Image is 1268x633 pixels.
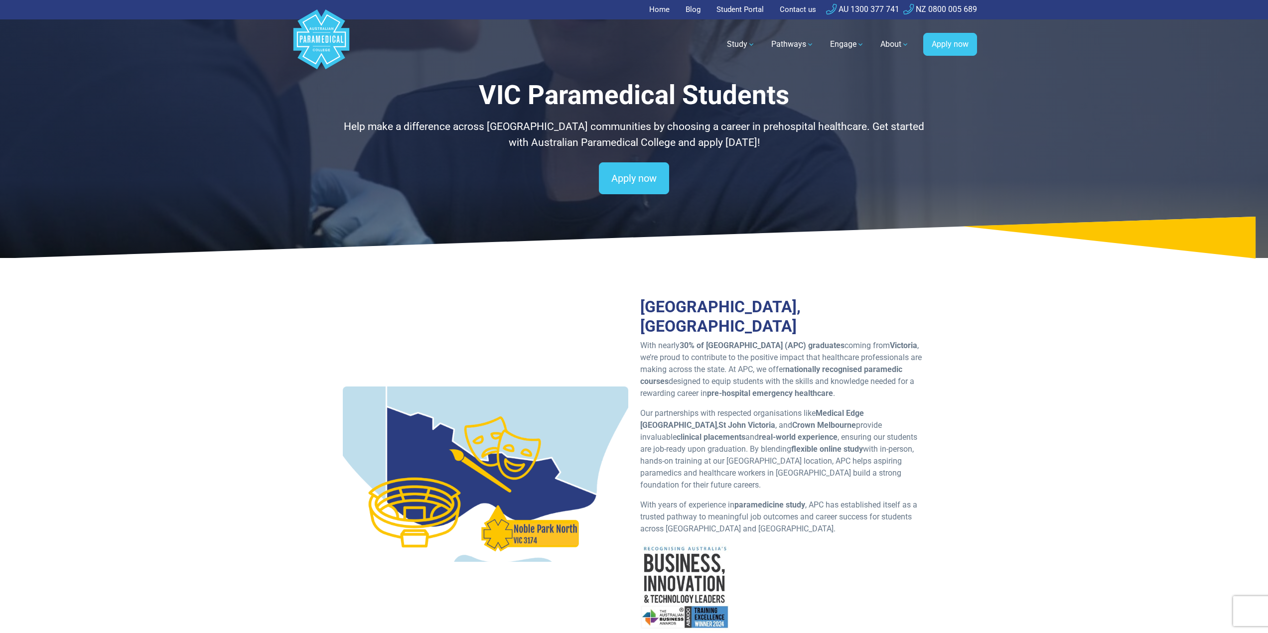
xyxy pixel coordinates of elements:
a: Engage [824,30,870,58]
strong: 30% of [GEOGRAPHIC_DATA] (APC) graduates [680,341,845,350]
p: Our partnerships with respected organisations like , , and provide invaluable and , ensuring our ... [640,407,926,491]
a: Apply now [599,162,669,194]
strong: real-world experience [759,432,838,442]
strong: flexible online study [791,444,863,454]
h1: VIC Paramedical Students [343,80,926,111]
strong: Crown Melbourne [792,420,856,430]
a: Study [721,30,761,58]
strong: St John Victoria [718,420,775,430]
strong: Victoria [890,341,917,350]
a: Apply now [923,33,977,56]
p: With nearly coming from , we’re proud to contribute to the positive impact that healthcare profes... [640,340,926,399]
h2: [GEOGRAPHIC_DATA], [GEOGRAPHIC_DATA] [640,297,926,336]
strong: clinical placements [677,432,745,442]
strong: pre-hospital emergency healthcare [707,388,833,398]
strong: paramedicine study [734,500,805,509]
p: Help make a difference across [GEOGRAPHIC_DATA] communities by choosing a career in prehospital h... [343,119,926,150]
a: AU 1300 377 741 [826,4,899,14]
p: With years of experience in , APC has established itself as a trusted pathway to meaningful job o... [640,499,926,535]
a: NZ 0800 005 689 [903,4,977,14]
a: Australian Paramedical College [291,19,351,70]
a: Pathways [765,30,820,58]
a: About [874,30,915,58]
